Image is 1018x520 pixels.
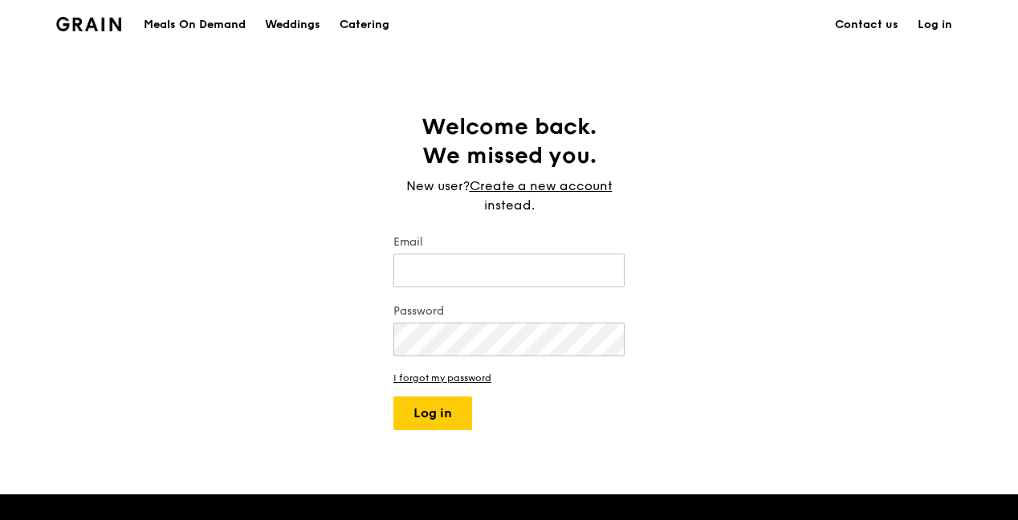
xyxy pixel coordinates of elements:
label: Email [393,234,625,250]
div: Meals On Demand [144,1,246,49]
h1: Welcome back. We missed you. [393,112,625,170]
a: I forgot my password [393,372,625,384]
div: Weddings [265,1,320,49]
a: Create a new account [470,177,613,196]
img: Grain [56,17,121,31]
label: Password [393,303,625,319]
button: Log in [393,396,472,430]
span: New user? [406,178,470,193]
a: Catering [330,1,399,49]
a: Weddings [255,1,330,49]
span: instead. [484,197,535,213]
div: Catering [340,1,389,49]
a: Contact us [825,1,908,49]
a: Log in [908,1,962,49]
